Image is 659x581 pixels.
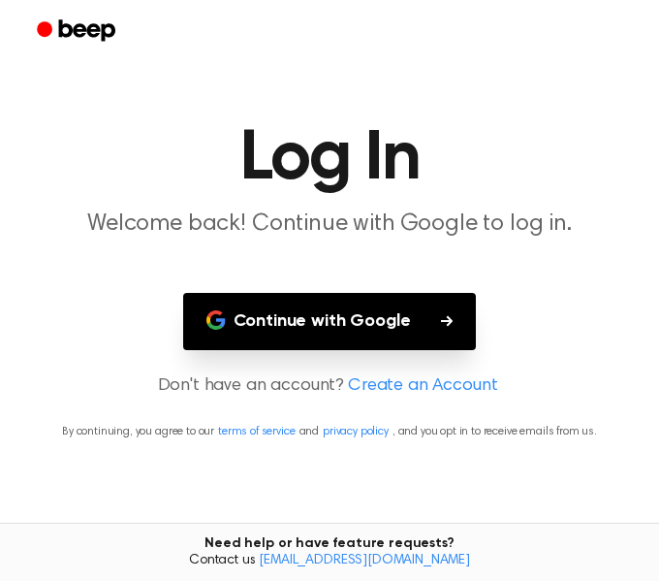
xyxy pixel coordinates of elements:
button: Continue with Google [183,293,477,350]
p: Don't have an account? [23,373,636,400]
p: By continuing, you agree to our and , and you opt in to receive emails from us. [23,423,636,440]
a: Beep [23,13,133,50]
a: privacy policy [323,426,389,437]
h1: Log In [23,124,636,194]
span: Contact us [12,553,647,570]
a: [EMAIL_ADDRESS][DOMAIN_NAME] [259,554,470,567]
p: Welcome back! Continue with Google to log in. [23,210,636,239]
a: terms of service [218,426,295,437]
a: Create an Account [348,373,497,400]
